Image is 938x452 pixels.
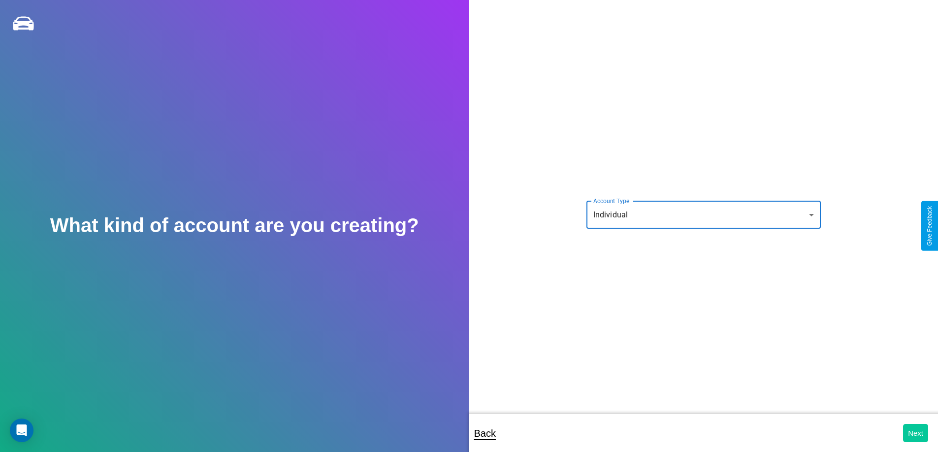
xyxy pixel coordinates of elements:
[586,201,821,229] div: Individual
[50,214,419,237] h2: What kind of account are you creating?
[593,197,629,205] label: Account Type
[926,206,933,246] div: Give Feedback
[10,419,33,442] div: Open Intercom Messenger
[903,424,928,442] button: Next
[474,424,496,442] p: Back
